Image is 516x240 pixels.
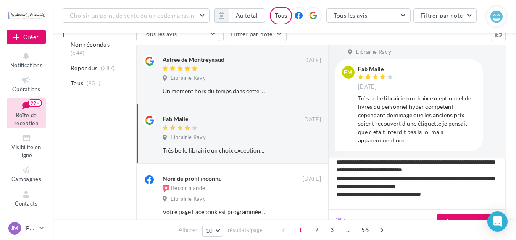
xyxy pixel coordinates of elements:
div: Votre page Facebook est programmée pour une suppression permanente en raison d'une publication qu... [163,208,266,216]
span: Contacts [15,200,38,207]
span: JM [11,224,19,232]
button: Au total [214,8,265,23]
div: Un moment hors du temps dans cette magnifique librairie [163,87,266,95]
span: Tous les avis [334,12,368,19]
div: Nom du profil inconnu [163,174,222,183]
div: Tous [270,7,292,24]
span: Afficher [179,226,197,234]
div: Open Intercom Messenger [487,211,508,232]
div: 99+ [28,99,42,107]
span: Librairie Ravy [171,195,206,203]
button: Au total [229,8,265,23]
button: Filtrer par note [413,8,477,23]
div: Recommande [163,185,205,193]
span: [DATE] [358,83,376,91]
span: [DATE] [303,116,321,124]
span: Librairie Ravy [171,74,206,82]
button: Notifications [7,50,46,70]
button: 10 [202,225,224,237]
a: JM [PERSON_NAME] [7,220,46,236]
button: Filtrer par note [223,27,287,41]
span: 2 [310,223,324,237]
span: FM [344,68,353,76]
a: Opérations [7,74,46,94]
span: (931) [87,80,101,87]
span: Répondus [71,64,98,72]
div: Très belle librairie un choix exceptionnel de livres du personnel hyper compétent cependant domma... [358,94,476,145]
span: ... [342,223,355,237]
span: résultats/page [228,226,263,234]
span: Boîte de réception [14,112,38,127]
span: Tous [71,79,83,87]
button: Poster ma réponse [437,214,502,228]
span: (644) [71,50,85,56]
span: Librairie Ravy [171,134,206,141]
a: Boîte de réception99+ [7,98,46,129]
button: Créer [7,30,46,44]
button: Tous les avis [326,8,411,23]
span: (287) [101,65,115,71]
button: Tous les avis [136,27,220,41]
a: Campagnes [7,164,46,184]
div: Nouvelle campagne [7,30,46,44]
img: recommended.png [163,185,169,192]
span: Librairie Ravy [356,48,391,56]
div: Très belle librairie un choix exceptionnel de livres du personnel hyper compétent cependant domma... [163,146,266,155]
span: [DATE] [303,57,321,64]
span: 1 [294,223,307,237]
span: Opérations [12,86,40,92]
span: 3 [325,223,339,237]
span: Notifications [10,62,42,69]
div: Fab Malle [358,66,395,72]
button: Choisir un point de vente ou un code magasin [63,8,210,23]
span: 10 [206,227,213,234]
span: Non répondus [71,40,110,49]
button: Générer une réponse [332,216,404,226]
a: Visibilité en ligne [7,132,46,160]
p: [PERSON_NAME] [24,224,36,232]
div: Fab Malle [163,115,188,123]
a: Contacts [7,188,46,208]
span: Tous les avis [143,30,177,37]
div: Astrée de Montreynaud [163,55,224,64]
span: Visibilité en ligne [11,144,41,158]
span: Choisir un point de vente ou un code magasin [70,12,194,19]
span: [DATE] [303,175,321,183]
a: Médiathèque [7,212,46,232]
span: Campagnes [11,176,41,182]
span: 56 [358,223,372,237]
